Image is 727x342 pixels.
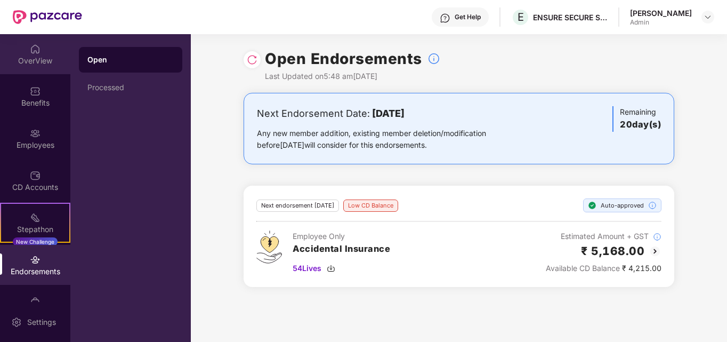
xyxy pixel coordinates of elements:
[630,18,692,27] div: Admin
[546,263,661,274] div: ₹ 4,215.00
[256,200,339,212] div: Next endorsement [DATE]
[546,230,661,242] div: Estimated Amount + GST
[581,242,644,260] h2: ₹ 5,168.00
[455,13,481,21] div: Get Help
[30,128,41,139] img: svg+xml;base64,PHN2ZyBpZD0iRW1wbG95ZWVzIiB4bWxucz0iaHR0cDovL3d3dy53My5vcmcvMjAwMC9zdmciIHdpZHRoPS...
[87,54,174,65] div: Open
[247,54,257,65] img: svg+xml;base64,PHN2ZyBpZD0iUmVsb2FkLTMyeDMyIiB4bWxucz0iaHR0cDovL3d3dy53My5vcmcvMjAwMC9zdmciIHdpZH...
[265,70,440,82] div: Last Updated on 5:48 am[DATE]
[24,317,59,328] div: Settings
[327,264,335,273] img: svg+xml;base64,PHN2ZyBpZD0iRG93bmxvYWQtMzJ4MzIiIHhtbG5zPSJodHRwOi8vd3d3LnczLm9yZy8yMDAwL3N2ZyIgd2...
[372,108,405,119] b: [DATE]
[30,212,41,223] img: svg+xml;base64,PHN2ZyB4bWxucz0iaHR0cDovL3d3dy53My5vcmcvMjAwMC9zdmciIHdpZHRoPSIyMSIgaGVpZ2h0PSIyMC...
[30,297,41,307] img: svg+xml;base64,PHN2ZyBpZD0iTXlfT3JkZXJzIiBkYXRhLW5hbWU9Ik15IE9yZGVycyIgeG1sbnM9Imh0dHA6Ly93d3cudz...
[30,86,41,97] img: svg+xml;base64,PHN2ZyBpZD0iQmVuZWZpdHMiIHhtbG5zPSJodHRwOi8vd3d3LnczLm9yZy8yMDAwL3N2ZyIgd2lkdGg9Ij...
[653,233,661,241] img: svg+xml;base64,PHN2ZyBpZD0iSW5mb18tXzMyeDMyIiBkYXRhLW5hbWU9IkluZm8gLSAzMngzMiIgeG1sbnM9Imh0dHA6Ly...
[257,128,520,151] div: Any new member addition, existing member deletion/modification before [DATE] will consider for th...
[630,8,692,18] div: [PERSON_NAME]
[13,237,58,246] div: New Challenge
[11,317,22,328] img: svg+xml;base64,PHN2ZyBpZD0iU2V0dGluZy0yMHgyMCIgeG1sbnM9Imh0dHA6Ly93d3cudzMub3JnLzIwMDAvc3ZnIiB3aW...
[293,263,321,274] span: 54 Lives
[13,10,82,24] img: New Pazcare Logo
[620,118,661,132] h3: 20 day(s)
[704,13,712,21] img: svg+xml;base64,PHN2ZyBpZD0iRHJvcGRvd24tMzJ4MzIiIHhtbG5zPSJodHRwOi8vd3d3LnczLm9yZy8yMDAwL3N2ZyIgd2...
[518,11,524,23] span: E
[583,198,661,212] div: Auto-approved
[87,83,174,92] div: Processed
[257,106,520,121] div: Next Endorsement Date:
[30,254,41,265] img: svg+xml;base64,PHN2ZyBpZD0iRW5kb3JzZW1lbnRzIiB4bWxucz0iaHR0cDovL3d3dy53My5vcmcvMjAwMC9zdmciIHdpZH...
[265,47,422,70] h1: Open Endorsements
[427,52,440,65] img: svg+xml;base64,PHN2ZyBpZD0iSW5mb18tXzMyeDMyIiBkYXRhLW5hbWU9IkluZm8gLSAzMngzMiIgeG1sbnM9Imh0dHA6Ly...
[533,12,608,22] div: ENSURE SECURE SERVICES PRIVATE LIMITED
[612,106,661,132] div: Remaining
[588,201,596,210] img: svg+xml;base64,PHN2ZyBpZD0iU3RlcC1Eb25lLTE2eDE2IiB4bWxucz0iaHR0cDovL3d3dy53My5vcmcvMjAwMC9zdmciIH...
[1,224,69,235] div: Stepathon
[343,200,398,212] div: Low CD Balance
[256,230,282,264] img: svg+xml;base64,PHN2ZyB4bWxucz0iaHR0cDovL3d3dy53My5vcmcvMjAwMC9zdmciIHdpZHRoPSI0OS4zMjEiIGhlaWdodD...
[293,230,390,242] div: Employee Only
[649,245,661,258] img: svg+xml;base64,PHN2ZyBpZD0iQmFjay0yMHgyMCIgeG1sbnM9Imh0dHA6Ly93d3cudzMub3JnLzIwMDAvc3ZnIiB3aWR0aD...
[30,170,41,181] img: svg+xml;base64,PHN2ZyBpZD0iQ0RfQWNjb3VudHMiIGRhdGEtbmFtZT0iQ0QgQWNjb3VudHMiIHhtbG5zPSJodHRwOi8vd3...
[293,242,390,256] h3: Accidental Insurance
[30,44,41,54] img: svg+xml;base64,PHN2ZyBpZD0iSG9tZSIgeG1sbnM9Imh0dHA6Ly93d3cudzMub3JnLzIwMDAvc3ZnIiB3aWR0aD0iMjAiIG...
[440,13,450,23] img: svg+xml;base64,PHN2ZyBpZD0iSGVscC0zMngzMiIgeG1sbnM9Imh0dHA6Ly93d3cudzMub3JnLzIwMDAvc3ZnIiB3aWR0aD...
[546,264,620,273] span: Available CD Balance
[648,201,657,210] img: svg+xml;base64,PHN2ZyBpZD0iSW5mb18tXzMyeDMyIiBkYXRhLW5hbWU9IkluZm8gLSAzMngzMiIgeG1sbnM9Imh0dHA6Ly...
